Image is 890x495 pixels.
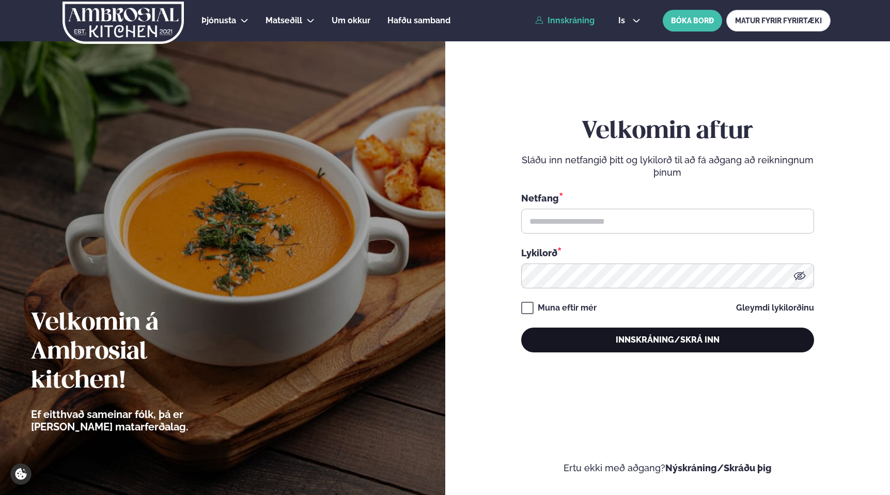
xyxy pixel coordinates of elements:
button: BÓKA BORÐ [663,10,722,32]
p: Ertu ekki með aðgang? [476,462,860,474]
a: Matseðill [266,14,302,27]
span: Um okkur [332,16,370,25]
a: Gleymdi lykilorðinu [736,304,814,312]
span: Hafðu samband [387,16,450,25]
span: Matseðill [266,16,302,25]
button: is [610,17,649,25]
img: logo [61,2,185,44]
a: MATUR FYRIR FYRIRTÆKI [726,10,831,32]
a: Innskráning [535,16,595,25]
div: Netfang [521,191,814,205]
p: Sláðu inn netfangið þitt og lykilorð til að fá aðgang að reikningnum þínum [521,154,814,179]
button: Innskráning/Skrá inn [521,328,814,352]
a: Þjónusta [201,14,236,27]
h2: Velkomin aftur [521,117,814,146]
a: Hafðu samband [387,14,450,27]
h2: Velkomin á Ambrosial kitchen! [31,309,245,396]
div: Lykilorð [521,246,814,259]
a: Um okkur [332,14,370,27]
span: is [618,17,628,25]
span: Þjónusta [201,16,236,25]
a: Cookie settings [10,463,32,485]
p: Ef eitthvað sameinar fólk, þá er [PERSON_NAME] matarferðalag. [31,408,245,433]
a: Nýskráning/Skráðu þig [665,462,772,473]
